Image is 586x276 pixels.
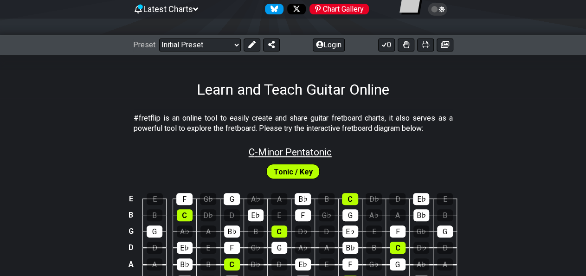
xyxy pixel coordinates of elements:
[247,193,264,205] div: A♭
[125,191,136,207] td: E
[413,242,429,254] div: D♭
[125,223,136,239] td: G
[295,242,311,254] div: A♭
[283,4,306,14] a: Follow #fretflip at X
[147,225,162,237] div: G
[147,209,162,221] div: B
[366,209,382,221] div: A♭
[125,207,136,223] td: B
[319,209,335,221] div: G♭
[318,193,335,205] div: B
[295,225,311,237] div: D♭
[295,258,311,270] div: E♭
[413,193,429,205] div: E♭
[134,113,453,134] p: #fretflip is an online tool to easily create and share guitar fretboard charts, it also serves as...
[413,258,429,270] div: A♭
[342,242,358,254] div: B♭
[176,193,193,205] div: F
[147,242,162,254] div: D
[437,225,453,237] div: G
[413,225,429,237] div: G♭
[432,5,443,13] span: Toggle light / dark theme
[295,193,311,205] div: B♭
[271,242,287,254] div: G
[366,242,382,254] div: B
[342,225,358,237] div: E♭
[319,242,335,254] div: A
[271,209,287,221] div: E
[437,258,453,270] div: A
[200,209,216,221] div: D♭
[177,225,193,237] div: A♭
[200,225,216,237] div: A
[306,4,369,14] a: #fretflip at Pinterest
[437,39,453,51] button: Create image
[366,258,382,270] div: G♭
[437,242,453,254] div: D
[224,225,240,237] div: B♭
[263,39,280,51] button: Share Preset
[177,258,193,270] div: B♭
[413,209,429,221] div: B♭
[271,193,287,205] div: A
[319,258,335,270] div: E
[200,193,216,205] div: G♭
[342,209,358,221] div: G
[398,39,414,51] button: Toggle Dexterity for all fretkits
[271,258,287,270] div: D
[313,39,345,51] button: Login
[125,256,136,273] td: A
[342,193,358,205] div: C
[224,242,240,254] div: F
[244,39,260,51] button: Edit Preset
[437,209,453,221] div: B
[390,242,406,254] div: C
[248,242,264,254] div: G♭
[177,209,193,221] div: C
[224,193,240,205] div: G
[249,147,332,158] span: C - Minor Pentatonic
[271,225,287,237] div: C
[133,40,155,49] span: Preset
[417,39,434,51] button: Print
[143,4,193,14] span: Latest Charts
[261,4,283,14] a: Follow #fretflip at Bluesky
[248,258,264,270] div: D♭
[248,225,264,237] div: B
[274,165,313,179] span: First enable full edit mode to edit
[224,209,240,221] div: D
[309,4,369,14] div: Chart Gallery
[390,225,406,237] div: F
[159,39,241,51] select: Preset
[366,225,382,237] div: E
[177,242,193,254] div: E♭
[295,209,311,221] div: F
[389,193,406,205] div: D
[378,39,395,51] button: 0
[248,209,264,221] div: E♭
[319,225,335,237] div: D
[224,258,240,270] div: C
[125,239,136,256] td: D
[366,193,382,205] div: D♭
[437,193,453,205] div: E
[342,258,358,270] div: F
[147,193,163,205] div: E
[390,209,406,221] div: A
[147,258,162,270] div: A
[390,258,406,270] div: G
[197,81,389,98] h1: Learn and Teach Guitar Online
[200,258,216,270] div: B
[200,242,216,254] div: E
